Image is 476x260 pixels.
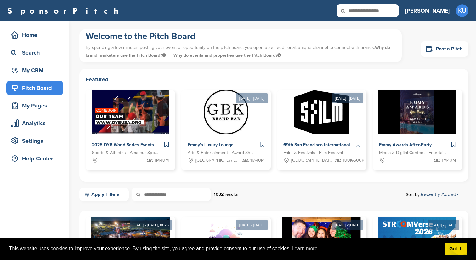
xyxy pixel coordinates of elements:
span: results [225,192,238,197]
a: learn more about cookies [291,244,319,253]
span: 2025 DYB World Series Events [92,142,154,147]
span: [GEOGRAPHIC_DATA], [GEOGRAPHIC_DATA] [195,157,238,164]
div: My CRM [9,65,63,76]
a: Home [6,28,63,42]
span: 100K-500K [343,157,364,164]
span: 69th San Francisco International Film Festival [283,142,377,147]
div: Help Center [9,153,63,164]
a: Settings [6,134,63,148]
a: Sponsorpitch & Emmy Awards After-Party Media & Digital Content - Entertainment 1M-10M [373,90,462,170]
img: Sponsorpitch & [92,90,169,134]
span: Arts & Entertainment - Award Show [188,149,255,156]
a: dismiss cookie message [445,243,467,255]
a: [DATE] - [DATE] Sponsorpitch & 69th San Francisco International Film Festival Fairs & Festivals -... [277,80,366,170]
div: [DATE] - [DATE] [236,220,268,230]
div: Analytics [9,118,63,129]
div: Pitch Board [9,82,63,94]
a: SponsorPitch [8,7,122,15]
span: 1M-10M [155,157,169,164]
span: Fairs & Festivals - Film Festival [283,149,343,156]
a: Post a Pitch [421,41,468,57]
span: Emmy Awards After-Party [379,142,432,147]
span: 1M-10M [250,157,264,164]
p: By spending a few minutes posting your event or opportunity on the pitch board, you open up an ad... [86,42,395,61]
a: [PERSON_NAME] [405,4,450,18]
a: My Pages [6,98,63,113]
span: Sports & Athletes - Amateur Sports Leagues [92,149,159,156]
img: Sponsorpitch & [204,90,248,134]
span: Sort by: [406,192,459,197]
span: Media & Digital Content - Entertainment [379,149,446,156]
a: Sponsorpitch & 2025 DYB World Series Events Sports & Athletes - Amateur Sports Leagues 1M-10M [86,90,175,170]
div: Settings [9,135,63,147]
a: Search [6,45,63,60]
h3: [PERSON_NAME] [405,6,450,15]
a: My CRM [6,63,63,78]
div: Home [9,29,63,41]
span: This website uses cookies to improve your experience. By using the site, you agree and provide co... [9,244,440,253]
a: Pitch Board [6,81,63,95]
span: KU [456,4,468,17]
a: Analytics [6,116,63,130]
div: [DATE] - [DATE] [332,93,363,103]
img: Sponsorpitch & [378,90,457,134]
span: [GEOGRAPHIC_DATA], [GEOGRAPHIC_DATA] [291,157,333,164]
a: [DATE] - [DATE] Sponsorpitch & Emmy's Luxury Lounge Arts & Entertainment - Award Show [GEOGRAPHIC... [181,80,271,170]
a: Recently Added [421,191,459,198]
h1: Welcome to the Pitch Board [86,31,395,42]
div: Search [9,47,63,58]
img: Sponsorpitch & [294,90,349,134]
div: [DATE] - [DATE] [236,93,268,103]
iframe: Button to launch messaging window [451,235,471,255]
div: [DATE] - [DATE] [428,220,459,230]
div: [DATE] - [DATE], 0026 [130,220,172,230]
span: Why do events and properties use the Pitch Board? [173,53,281,58]
div: [DATE] - [DATE] [332,220,363,230]
a: Apply Filters [79,188,129,201]
a: Help Center [6,151,63,166]
span: 1M-10M [442,157,456,164]
strong: 1032 [214,192,224,197]
h2: Featured [86,75,462,84]
div: My Pages [9,100,63,111]
span: Emmy's Luxury Lounge [188,142,234,147]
